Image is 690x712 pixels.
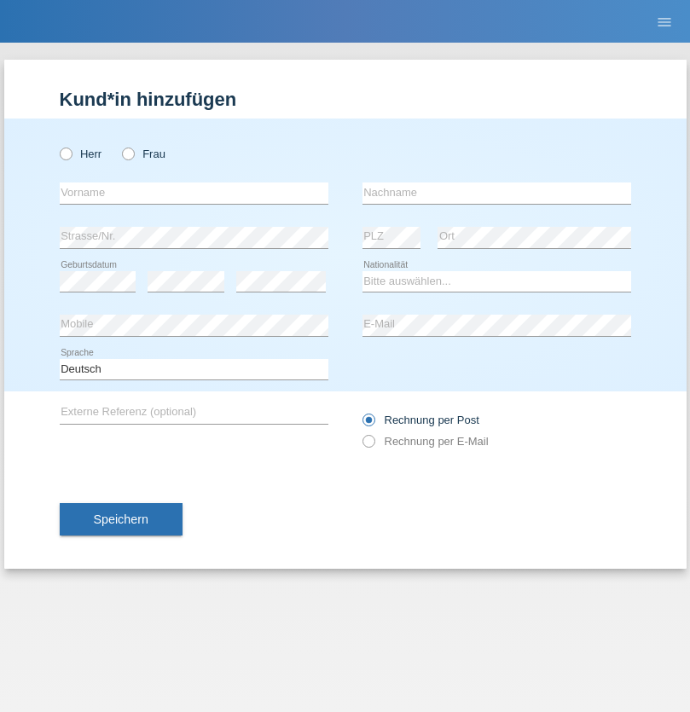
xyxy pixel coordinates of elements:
h1: Kund*in hinzufügen [60,89,631,110]
label: Frau [122,148,165,160]
input: Herr [60,148,71,159]
label: Rechnung per Post [362,414,479,426]
button: Speichern [60,503,183,535]
i: menu [656,14,673,31]
input: Frau [122,148,133,159]
label: Rechnung per E-Mail [362,435,489,448]
input: Rechnung per E-Mail [362,435,374,456]
input: Rechnung per Post [362,414,374,435]
a: menu [647,16,681,26]
label: Herr [60,148,102,160]
span: Speichern [94,512,148,526]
